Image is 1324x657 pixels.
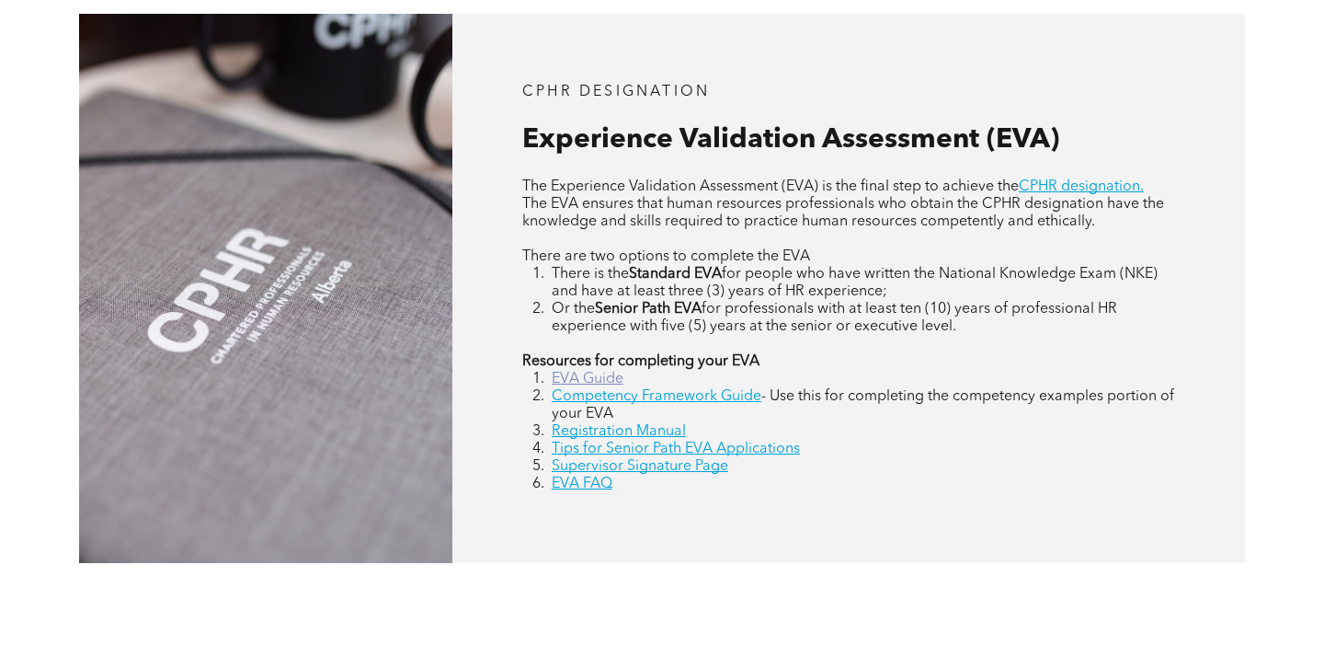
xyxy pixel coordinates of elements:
a: Competency Framework Guide [552,389,761,404]
a: Registration Manual [552,424,686,439]
a: Supervisor Signature Page [552,459,728,474]
span: The EVA ensures that human resources professionals who obtain the CPHR designation have the knowl... [522,197,1164,229]
a: Tips for Senior Path EVA Applications [552,442,800,456]
span: CPHR DESIGNATION [522,85,710,99]
a: EVA FAQ [552,477,612,491]
span: Experience Validation Assessment (EVA) [522,126,1059,154]
a: EVA Guide [552,372,623,386]
span: for professionals with at least ten (10) years of professional HR experience with five (5) years ... [552,302,1117,334]
span: There is the [552,267,629,282]
strong: Standard EVA [629,267,722,282]
a: CPHR designation. [1019,179,1144,194]
span: for people who have written the National Knowledge Exam (NKE) and have at least three (3) years o... [552,267,1158,299]
span: Or the [552,302,595,317]
span: - Use this for completing the competency examples portion of your EVA [552,389,1174,421]
strong: Senior Path EVA [595,302,702,317]
span: There are two options to complete the EVA [522,249,810,264]
strong: Resources for completing your EVA [522,354,759,369]
span: The Experience Validation Assessment (EVA) is the final step to achieve the [522,179,1019,194]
